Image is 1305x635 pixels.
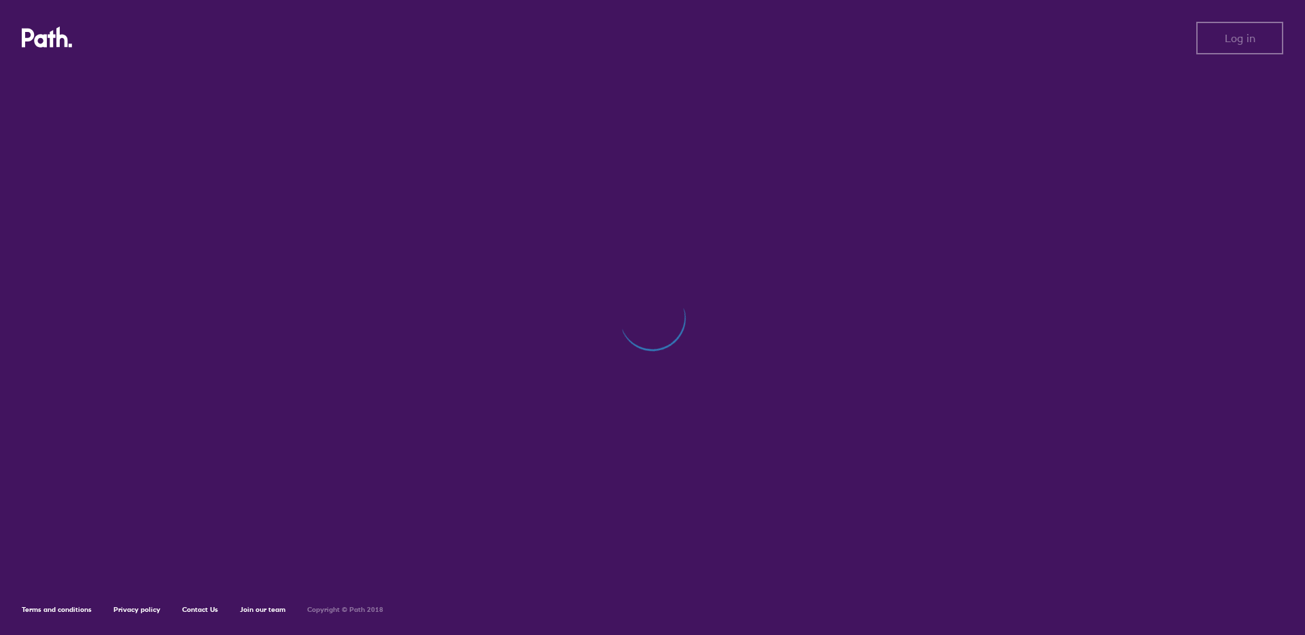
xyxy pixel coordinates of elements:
[1225,32,1255,44] span: Log in
[182,605,218,614] a: Contact Us
[240,605,285,614] a: Join our team
[22,605,92,614] a: Terms and conditions
[307,606,383,614] h6: Copyright © Path 2018
[1196,22,1283,54] button: Log in
[114,605,160,614] a: Privacy policy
